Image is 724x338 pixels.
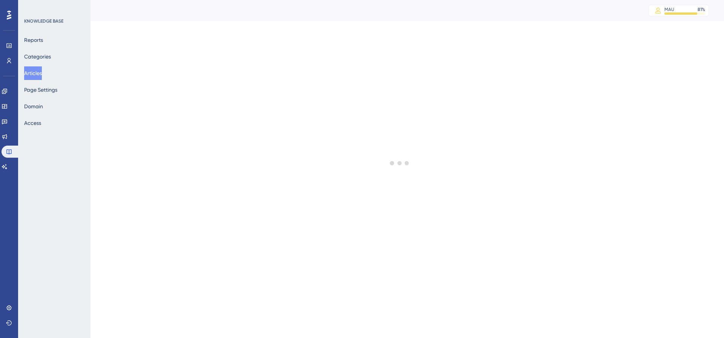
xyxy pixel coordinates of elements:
button: Page Settings [24,83,57,97]
button: Reports [24,33,43,47]
button: Articles [24,66,42,80]
div: MAU [664,6,674,12]
div: 81 % [698,6,705,12]
button: Categories [24,50,51,63]
div: KNOWLEDGE BASE [24,18,63,24]
button: Access [24,116,41,130]
button: Domain [24,100,43,113]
